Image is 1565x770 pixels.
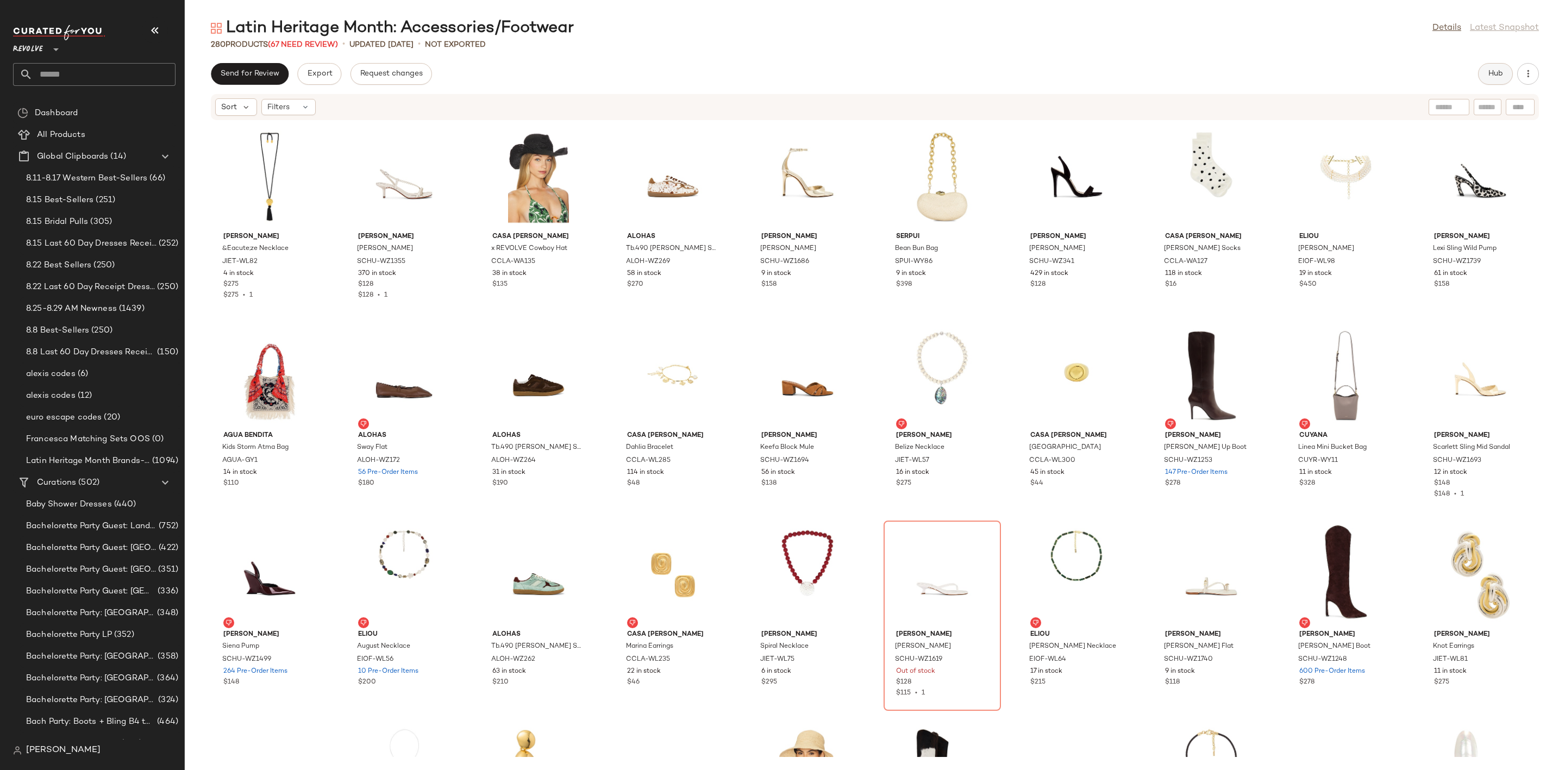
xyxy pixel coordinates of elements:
img: svg%3e [360,619,367,626]
img: JIET-WL75_V1.jpg [753,524,862,625]
span: $450 [1299,280,1317,290]
span: x REVOLVE Cowboy Hat [491,244,567,254]
img: ALOH-WZ269_V1.jpg [618,127,728,228]
span: 8.15 Best-Sellers [26,194,93,206]
span: EIOF-WL56 [357,655,393,665]
span: 264 Pre-Order Items [223,667,287,677]
span: (66) [147,172,165,185]
span: $128 [358,292,373,299]
span: (250) [155,281,178,293]
img: SCHU-WZ341_V1.jpg [1022,127,1131,228]
span: $275 [896,479,911,489]
button: Hub [1478,63,1513,85]
img: CCLA-WL300_V1.jpg [1022,325,1131,427]
span: $275 [223,292,239,299]
span: $148 [1434,491,1450,498]
span: [PERSON_NAME] [1434,431,1526,441]
img: SCHU-WZ1694_V1.jpg [753,325,862,427]
span: (6) [76,368,88,380]
span: (251) [93,194,115,206]
img: ALOH-WZ262_V1.jpg [484,524,593,625]
span: Casa [PERSON_NAME] [627,431,719,441]
span: $128 [358,280,373,290]
span: • [418,38,421,51]
span: SCHU-WZ1740 [1164,655,1213,665]
span: (67 Need Review) [268,41,338,49]
span: 11 in stock [1299,468,1332,478]
span: 16 in stock [896,468,929,478]
span: $200 [358,678,376,687]
span: (324) [156,694,178,706]
span: (1439) [117,303,145,315]
img: svg%3e [1167,421,1174,427]
span: Bean Bun Bag [895,244,938,254]
span: [PERSON_NAME] [760,244,816,254]
span: [PERSON_NAME] [896,630,988,640]
span: JIET-WL82 [222,257,258,267]
span: (348) [155,607,178,619]
span: [PERSON_NAME] [1299,630,1392,640]
span: (252) [156,237,178,250]
span: $275 [223,280,239,290]
button: Export [297,63,341,85]
span: SCHU-WZ1248 [1298,655,1347,665]
img: CUYR-WY11_V1.jpg [1291,325,1400,427]
span: $215 [1030,678,1046,687]
span: ALOH-WZ172 [357,456,400,466]
span: &Eacute;ze Necklace [222,244,289,254]
span: ALOH-WZ269 [626,257,670,267]
span: 45 in stock [1030,468,1065,478]
span: $135 [492,280,508,290]
span: 9 in stock [761,269,791,279]
img: SCHU-WZ1619_V1.jpg [887,524,997,625]
span: Bachelorette Party Guest: Landing Page [26,520,156,533]
img: SCHU-WZ1740_V1.jpg [1156,524,1266,625]
span: SCHU-WZ1253 [1164,456,1212,466]
span: • [911,690,922,697]
span: $115 [896,690,911,697]
span: 31 in stock [492,468,525,478]
span: Serpui [896,232,988,242]
span: [GEOGRAPHIC_DATA] [1029,443,1101,453]
span: Global Clipboards [37,151,108,163]
span: Bachelorette Party: [GEOGRAPHIC_DATA] [26,694,156,706]
span: Kids Storm Atma Bag [222,443,289,453]
img: SCHU-WZ1355_V1.jpg [349,127,459,228]
span: (14) [108,151,126,163]
span: • [239,292,249,299]
span: Tb.490 [PERSON_NAME] Sneaker [491,443,584,453]
span: (250) [91,259,115,272]
span: Filters [267,102,290,113]
span: (352) [112,629,134,641]
span: Request changes [360,70,423,78]
span: SCHU-WZ1499 [222,655,271,665]
span: $328 [1299,479,1315,489]
img: svg%3e [1301,421,1308,427]
span: • [342,38,345,51]
span: Scarlett Sling Mid Sandal [1433,443,1510,453]
span: [PERSON_NAME] [357,244,413,254]
span: (20) [102,411,120,424]
span: SCHU-WZ1686 [760,257,809,267]
span: (1094) [150,455,178,467]
span: CUYR-WY11 [1298,456,1338,466]
span: [PERSON_NAME] [1165,431,1257,441]
span: August Necklace [357,642,410,652]
span: SCHU-WZ1694 [760,456,809,466]
span: Keefa Block Mule [760,443,814,453]
span: 17 in stock [1030,667,1062,677]
span: $275 [1434,678,1449,687]
span: (440) [112,498,136,511]
img: svg%3e [1032,619,1039,626]
span: (752) [156,520,178,533]
span: [PERSON_NAME] Socks [1164,244,1241,254]
span: Sort [221,102,237,113]
span: JIET-WL75 [760,655,794,665]
span: 1 [249,292,253,299]
img: svg%3e [211,23,222,34]
span: (0) [150,433,164,446]
span: 8.11-8.17 Western Best-Sellers [26,172,147,185]
span: 1 [384,292,387,299]
span: $128 [896,678,911,687]
img: EIOF-WL98_V1.jpg [1291,127,1400,228]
